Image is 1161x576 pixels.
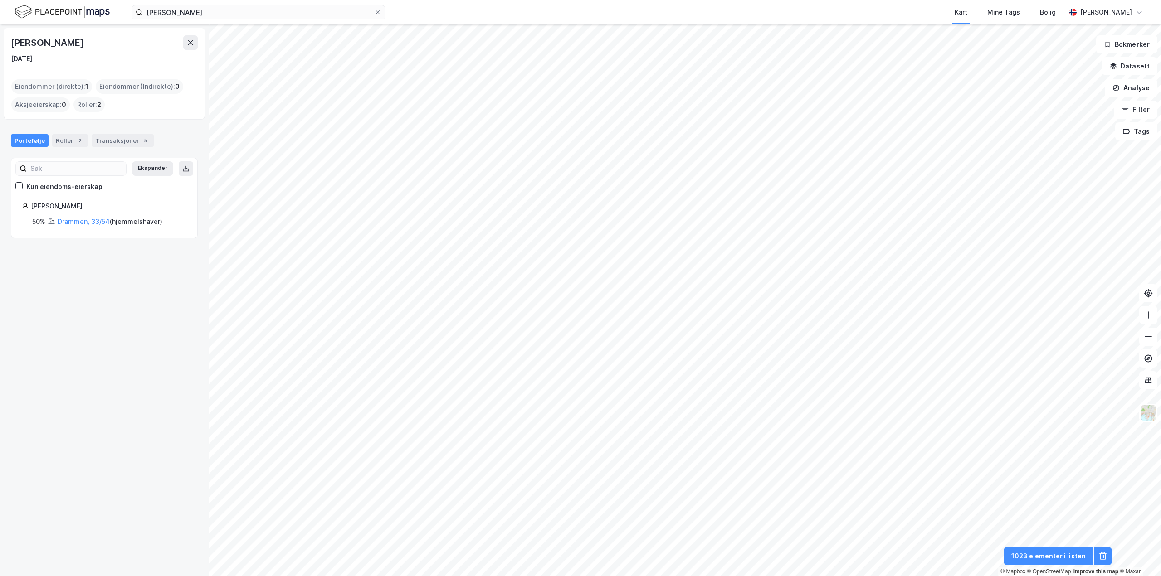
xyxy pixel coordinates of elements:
[1140,404,1157,421] img: Z
[143,5,374,19] input: Søk på adresse, matrikkel, gårdeiere, leietakere eller personer
[26,181,102,192] div: Kun eiendoms-eierskap
[32,216,45,227] div: 50%
[987,7,1020,18] div: Mine Tags
[15,4,110,20] img: logo.f888ab2527a4732fd821a326f86c7f29.svg
[27,162,126,175] input: Søk
[1000,568,1025,575] a: Mapbox
[11,53,32,64] div: [DATE]
[955,7,967,18] div: Kart
[1040,7,1056,18] div: Bolig
[73,97,105,112] div: Roller :
[62,99,66,110] span: 0
[1073,568,1118,575] a: Improve this map
[1004,547,1093,565] button: 1023 elementer i listen
[1102,57,1157,75] button: Datasett
[1080,7,1132,18] div: [PERSON_NAME]
[11,134,49,147] div: Portefølje
[75,136,84,145] div: 2
[1115,122,1157,140] button: Tags
[58,218,110,225] a: Drammen, 33/54
[97,99,101,110] span: 2
[11,35,85,50] div: [PERSON_NAME]
[96,79,183,94] div: Eiendommer (Indirekte) :
[11,97,70,112] div: Aksjeeierskap :
[85,81,88,92] span: 1
[1027,568,1071,575] a: OpenStreetMap
[58,216,162,227] div: ( hjemmelshaver )
[1114,101,1157,119] button: Filter
[141,136,150,145] div: 5
[175,81,180,92] span: 0
[1105,79,1157,97] button: Analyse
[52,134,88,147] div: Roller
[1096,35,1157,53] button: Bokmerker
[1116,532,1161,576] iframe: Chat Widget
[132,161,173,176] button: Ekspander
[11,79,92,94] div: Eiendommer (direkte) :
[31,201,186,212] div: [PERSON_NAME]
[92,134,154,147] div: Transaksjoner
